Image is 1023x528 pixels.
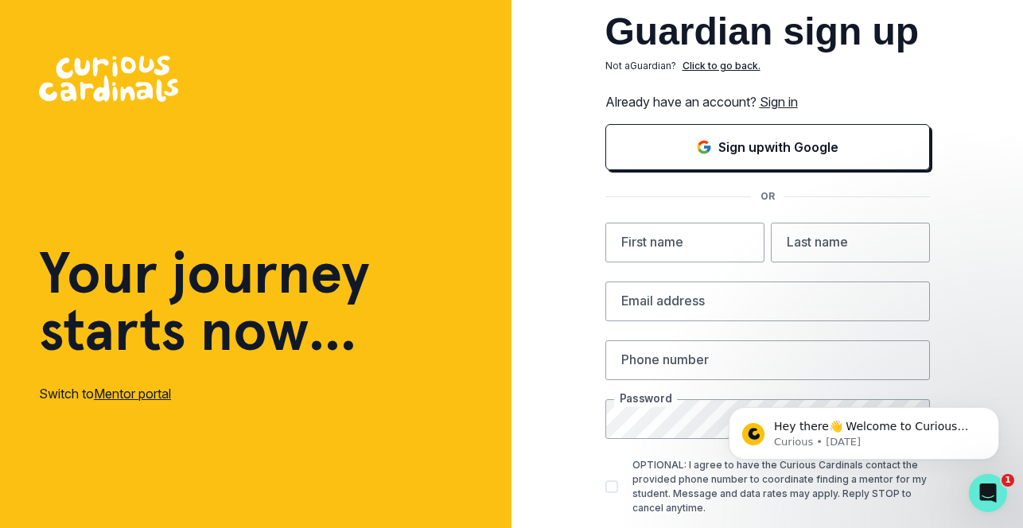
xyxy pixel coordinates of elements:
[605,13,930,51] h2: Guardian sign up
[718,138,838,157] p: Sign up with Google
[605,92,930,111] p: Already have an account?
[760,94,798,110] a: Sign in
[94,386,171,402] a: Mentor portal
[969,474,1007,512] iframe: Intercom live chat
[39,244,370,359] h1: Your journey starts now...
[39,386,94,402] span: Switch to
[632,458,930,515] p: OPTIONAL: I agree to have the Curious Cardinals contact the provided phone number to coordinate f...
[705,374,1023,485] iframe: Intercom notifications message
[39,56,178,102] img: Curious Cardinals Logo
[1002,474,1014,487] span: 1
[683,59,760,73] p: Click to go back.
[751,189,784,204] p: OR
[605,124,930,170] button: Sign in with Google (GSuite)
[605,59,676,73] p: Not a Guardian ?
